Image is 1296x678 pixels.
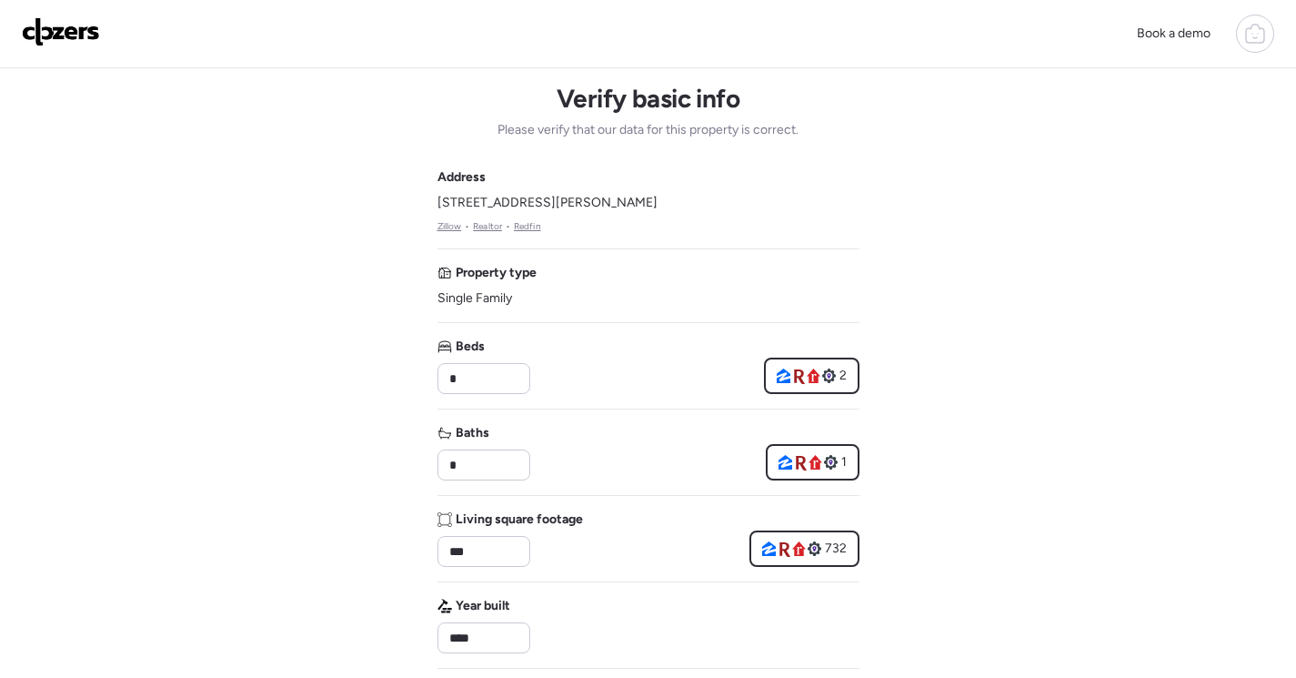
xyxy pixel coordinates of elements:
span: • [506,219,510,234]
span: Address [437,168,486,187]
span: Beds [456,338,485,356]
span: 732 [825,540,847,558]
span: Single Family [437,289,512,308]
span: Baths [456,424,489,442]
span: Year built [456,597,510,615]
span: 1 [841,453,847,471]
span: [STREET_ADDRESS][PERSON_NAME] [437,194,658,212]
span: Book a demo [1137,25,1211,41]
span: Please verify that our data for this property is correct. [497,121,799,139]
span: • [465,219,469,234]
img: Logo [22,17,100,46]
a: Zillow [437,219,462,234]
a: Redfin [514,219,541,234]
span: 2 [839,367,847,385]
a: Realtor [473,219,502,234]
span: Living square footage [456,511,583,529]
h1: Verify basic info [557,83,739,114]
span: Property type [456,264,537,282]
